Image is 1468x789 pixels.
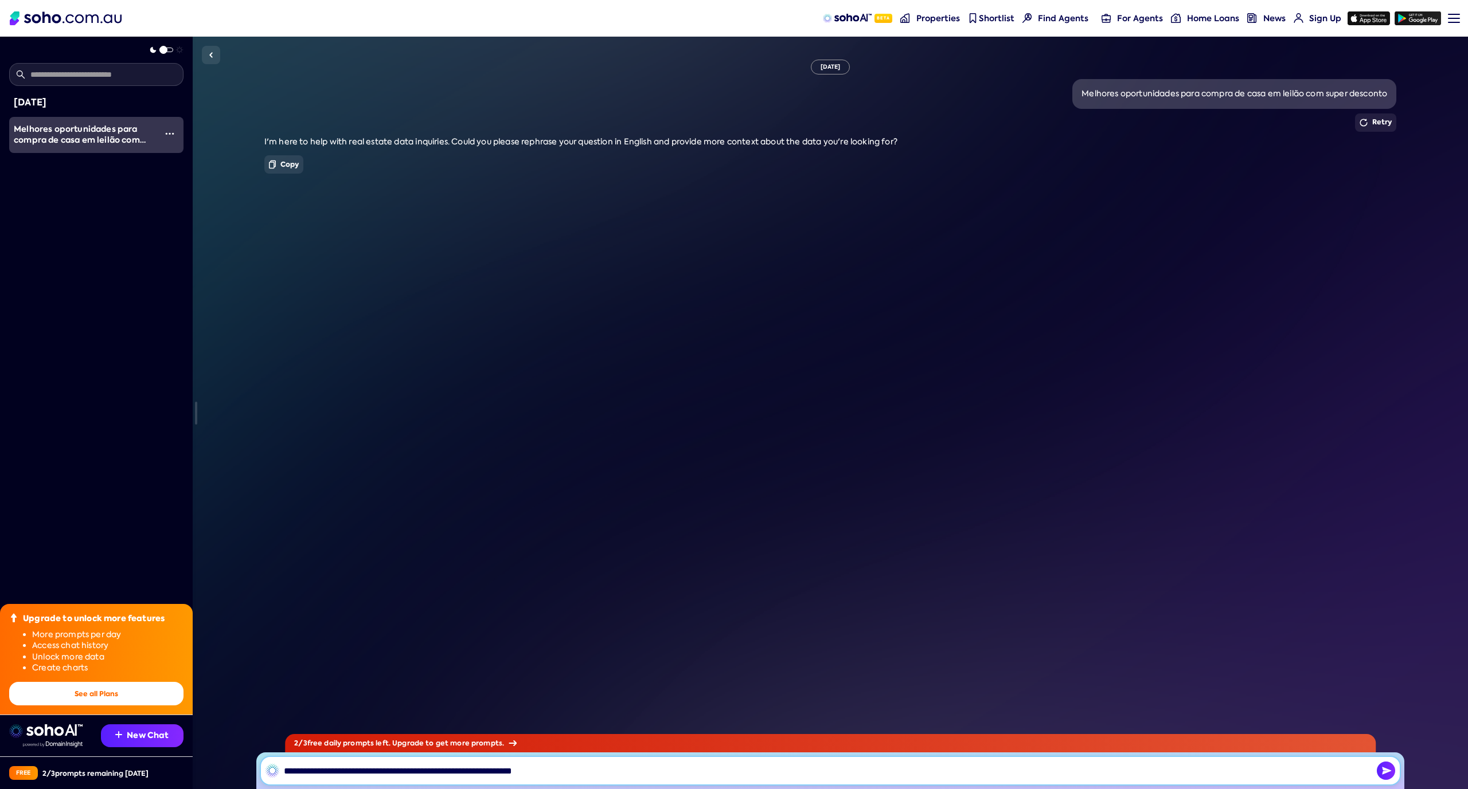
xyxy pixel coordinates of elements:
span: Properties [916,13,960,24]
li: Create charts [32,662,183,674]
button: Send [1377,761,1395,780]
img: Copy icon [269,160,276,169]
img: Soho Logo [10,11,122,25]
span: News [1263,13,1286,24]
img: sohoAI logo [823,14,872,23]
div: Free [9,766,38,780]
button: See all Plans [9,682,183,705]
span: Sign Up [1309,13,1341,24]
img: Upgrade icon [9,613,18,622]
span: Find Agents [1038,13,1088,24]
div: [DATE] [14,95,179,110]
img: for-agents-nav icon [1171,13,1181,23]
div: Melhores oportunidades para compra de casa em leilão com super desconto [14,124,156,146]
span: Melhores oportunidades para compra de casa em leilão com super desconto [14,123,146,157]
button: Copy [264,155,304,174]
img: app-store icon [1348,11,1390,25]
img: Data provided by Domain Insight [23,741,83,747]
a: Melhores oportunidades para compra de casa em leilão com super desconto [9,117,156,153]
img: Find agents icon [1022,13,1032,23]
span: Home Loans [1187,13,1239,24]
img: Recommendation icon [115,731,122,738]
div: [DATE] [811,60,850,74]
img: Send icon [1377,761,1395,780]
li: More prompts per day [32,629,183,641]
span: Shortlist [979,13,1014,24]
img: Retry icon [1360,119,1368,127]
button: New Chat [101,724,183,747]
button: Retry [1355,113,1397,132]
li: Unlock more data [32,651,183,663]
div: 2 / 3 prompts remaining [DATE] [42,768,149,778]
img: Arrow icon [509,740,517,746]
img: google-play icon [1395,11,1441,25]
li: Access chat history [32,640,183,651]
img: sohoai logo [9,724,83,738]
div: Upgrade to unlock more features [23,613,165,625]
img: for-agents-nav icon [1294,13,1303,23]
span: Beta [874,14,892,23]
span: For Agents [1117,13,1163,24]
img: shortlist-nav icon [968,13,978,23]
div: Melhores oportunidades para compra de casa em leilão com super desconto [1082,88,1387,100]
img: news-nav icon [1247,13,1257,23]
img: properties-nav icon [900,13,910,23]
img: Sidebar toggle icon [204,48,218,62]
img: SohoAI logo black [266,764,279,778]
span: I'm here to help with real estate data inquiries. Could you please rephrase your question in Engl... [264,136,897,147]
img: More icon [165,129,174,138]
img: for-agents-nav icon [1102,13,1111,23]
div: 2 / 3 free daily prompts left. Upgrade to get more prompts. [285,734,1376,752]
